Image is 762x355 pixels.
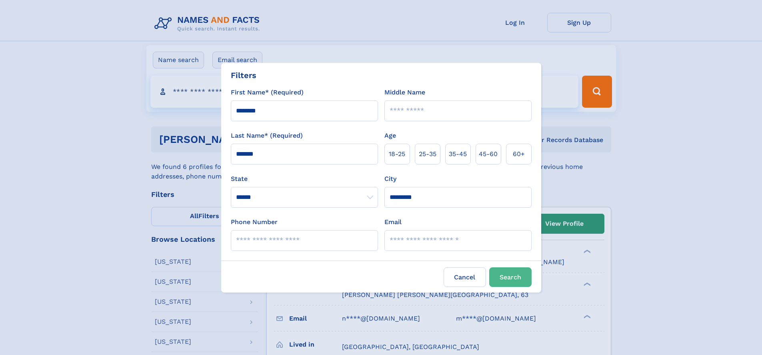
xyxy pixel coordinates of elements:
[513,149,525,159] span: 60+
[231,69,256,81] div: Filters
[384,174,396,184] label: City
[231,88,304,97] label: First Name* (Required)
[449,149,467,159] span: 35‑45
[384,88,425,97] label: Middle Name
[231,174,378,184] label: State
[384,217,402,227] label: Email
[444,267,486,287] label: Cancel
[479,149,498,159] span: 45‑60
[489,267,532,287] button: Search
[384,131,396,140] label: Age
[389,149,405,159] span: 18‑25
[231,131,303,140] label: Last Name* (Required)
[231,217,278,227] label: Phone Number
[419,149,436,159] span: 25‑35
